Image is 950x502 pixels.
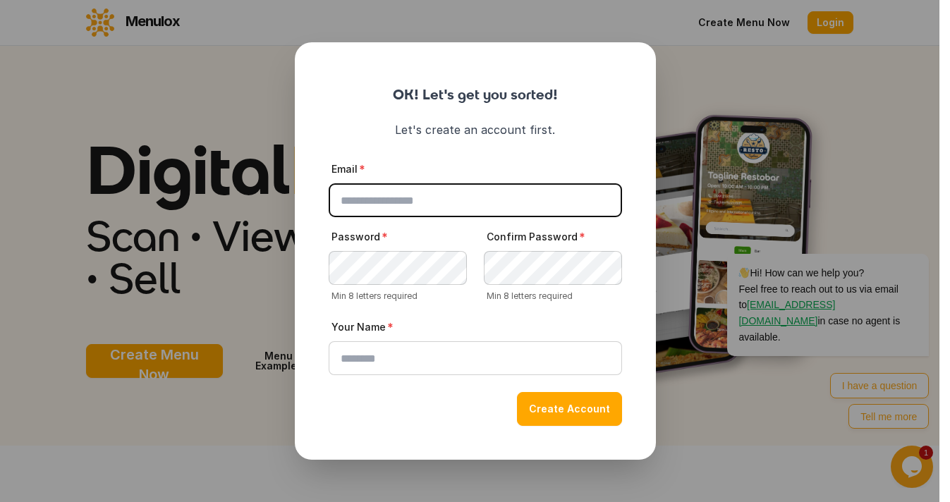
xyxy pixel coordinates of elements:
[487,290,573,302] span: Min 8 letters required
[166,262,247,287] button: Tell me more
[56,125,68,136] img: :wave:
[56,157,153,184] a: [EMAIL_ADDRESS][DOMAIN_NAME]
[8,111,248,286] div: 👋Hi! How can we help you?Feel free to reach out to us via email to[EMAIL_ADDRESS][DOMAIN_NAME]in ...
[331,162,358,176] span: Email
[517,392,622,426] button: Create Account
[56,125,218,200] span: Hi! How can we help you? Feel free to reach out to us via email to in case no agent is available.
[487,230,578,244] span: Confirm Password
[331,230,380,244] span: Password
[329,121,622,138] p: Let's create an account first.
[331,290,418,302] span: Min 8 letters required
[331,320,386,334] span: Your Name
[329,85,622,104] h3: OK! Let's get you sorted!
[148,231,248,256] button: I have a question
